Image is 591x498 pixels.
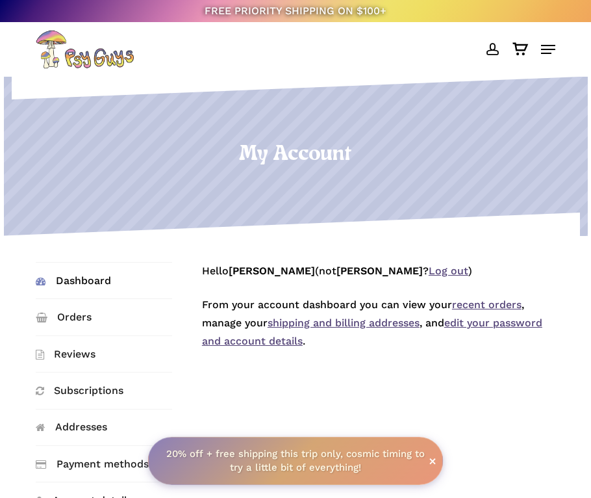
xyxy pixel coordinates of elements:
a: Orders [36,299,172,335]
img: PsyGuys [36,30,134,69]
a: shipping and billing addresses [268,317,420,329]
a: Subscriptions [36,373,172,408]
a: Cart [505,30,534,69]
span: × [429,454,436,467]
a: Payment methods [36,446,172,482]
strong: 20% off + free shipping this trip only, cosmic timing to try a little bit of everything! [166,448,425,473]
a: Navigation Menu [541,43,555,56]
strong: [PERSON_NAME] [336,265,423,277]
p: Hello (not ? ) [202,262,556,296]
a: Addresses [36,410,172,445]
a: Dashboard [36,263,172,298]
p: From your account dashboard you can view your , manage your , and . [202,296,556,366]
strong: [PERSON_NAME] [229,265,315,277]
a: recent orders [452,298,522,311]
a: Reviews [36,336,172,372]
a: Log out [429,265,468,277]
